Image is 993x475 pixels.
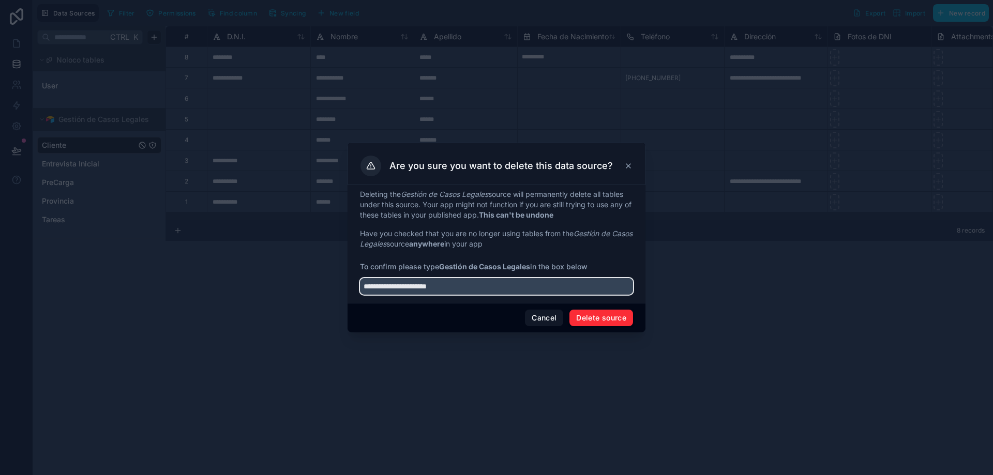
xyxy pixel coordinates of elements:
[401,190,488,198] em: Gestión de Casos Legales
[409,239,444,248] strong: anywhere
[360,228,633,249] p: Have you checked that you are no longer using tables from the source in your app
[479,210,553,219] strong: This can't be undone
[360,262,633,272] span: To confirm please type in the box below
[439,262,530,271] strong: Gestión de Casos Legales
[360,189,633,220] p: Deleting the source will permanently delete all tables under this source. Your app might not func...
[389,160,613,172] h3: Are you sure you want to delete this data source?
[569,310,633,326] button: Delete source
[525,310,563,326] button: Cancel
